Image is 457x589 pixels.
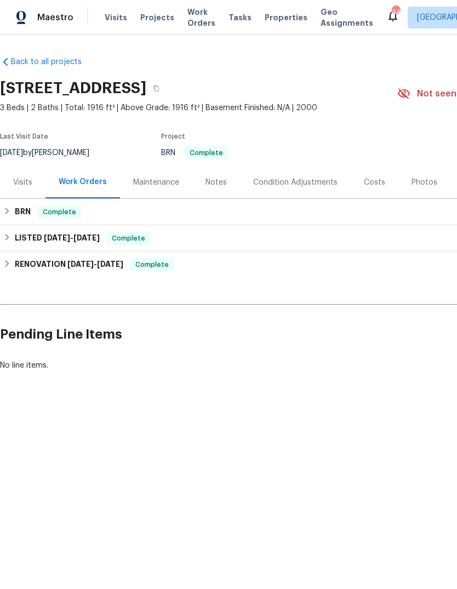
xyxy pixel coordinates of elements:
[44,234,100,242] span: -
[392,7,399,18] div: 44
[321,7,373,28] span: Geo Assignments
[412,177,437,188] div: Photos
[59,176,107,187] div: Work Orders
[265,12,307,23] span: Properties
[15,258,123,271] h6: RENOVATION
[67,260,94,268] span: [DATE]
[44,234,70,242] span: [DATE]
[253,177,338,188] div: Condition Adjustments
[133,177,179,188] div: Maintenance
[105,12,127,23] span: Visits
[13,177,32,188] div: Visits
[146,78,166,98] button: Copy Address
[161,133,185,140] span: Project
[185,150,227,156] span: Complete
[73,234,100,242] span: [DATE]
[15,232,100,245] h6: LISTED
[131,259,173,270] span: Complete
[161,149,229,157] span: BRN
[107,233,150,244] span: Complete
[364,177,385,188] div: Costs
[187,7,215,28] span: Work Orders
[67,260,123,268] span: -
[140,12,174,23] span: Projects
[229,14,252,21] span: Tasks
[205,177,227,188] div: Notes
[97,260,123,268] span: [DATE]
[15,205,31,219] h6: BRN
[38,207,81,218] span: Complete
[37,12,73,23] span: Maestro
